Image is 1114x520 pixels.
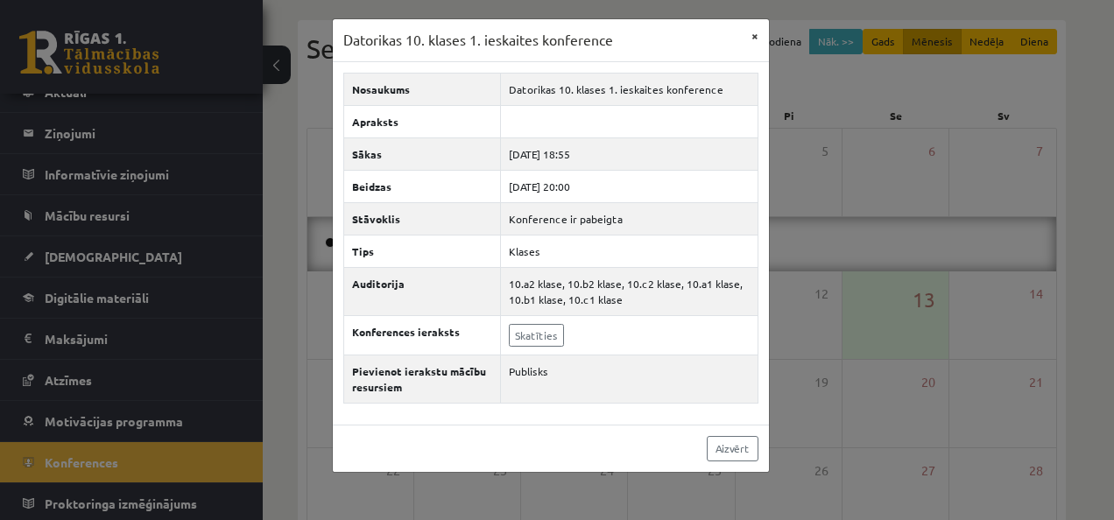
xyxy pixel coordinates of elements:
th: Sākas [343,137,500,170]
td: Publisks [500,355,758,403]
th: Tips [343,235,500,267]
th: Auditorija [343,267,500,315]
td: Konference ir pabeigta [500,202,758,235]
td: [DATE] 20:00 [500,170,758,202]
button: × [741,19,769,53]
td: [DATE] 18:55 [500,137,758,170]
th: Stāvoklis [343,202,500,235]
td: Datorikas 10. klases 1. ieskaites konference [500,73,758,105]
h3: Datorikas 10. klases 1. ieskaites konference [343,30,613,51]
th: Apraksts [343,105,500,137]
td: Klases [500,235,758,267]
th: Beidzas [343,170,500,202]
a: Aizvērt [707,436,758,461]
th: Konferences ieraksts [343,315,500,355]
th: Pievienot ierakstu mācību resursiem [343,355,500,403]
th: Nosaukums [343,73,500,105]
a: Skatīties [509,324,564,347]
td: 10.a2 klase, 10.b2 klase, 10.c2 klase, 10.a1 klase, 10.b1 klase, 10.c1 klase [500,267,758,315]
